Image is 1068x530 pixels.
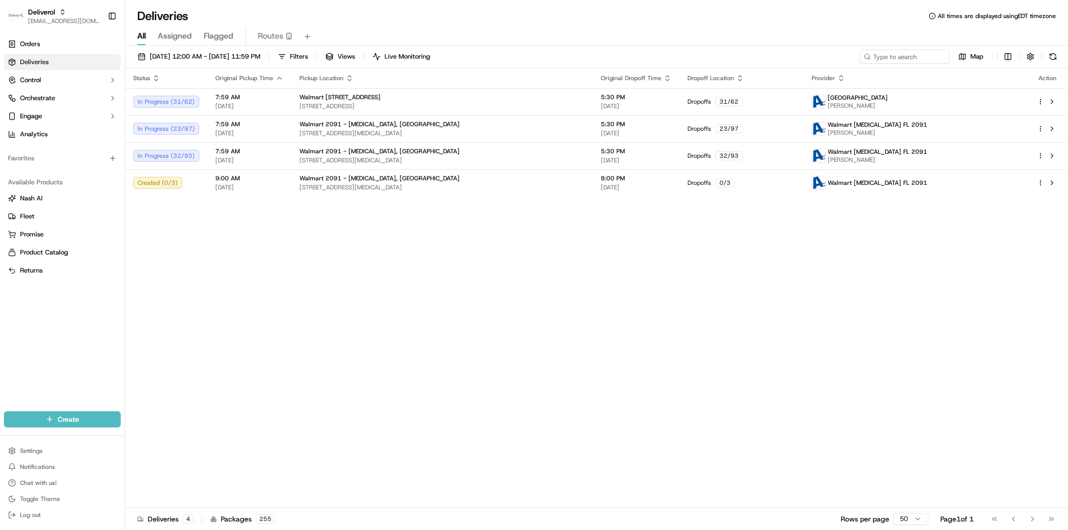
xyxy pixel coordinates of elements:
[601,174,671,182] span: 8:00 PM
[150,52,260,61] span: [DATE] 12:00 AM - [DATE] 11:59 PM
[970,52,983,61] span: Map
[20,40,40,49] span: Orders
[601,120,671,128] span: 5:30 PM
[20,212,35,221] span: Fleet
[4,411,121,427] button: Create
[8,9,24,23] img: Deliverol
[158,30,192,42] span: Assigned
[4,444,121,458] button: Settings
[215,156,283,164] span: [DATE]
[299,129,585,137] span: [STREET_ADDRESS][MEDICAL_DATA]
[210,514,275,524] div: Packages
[273,50,312,64] button: Filters
[8,212,117,221] a: Fleet
[812,176,825,189] img: ActionCourier.png
[299,147,460,155] span: Walmart 2091 - [MEDICAL_DATA], [GEOGRAPHIC_DATA]
[8,248,117,257] a: Product Catalog
[258,30,283,42] span: Routes
[4,174,121,190] div: Available Products
[812,122,825,135] img: ActionCourier.png
[601,102,671,110] span: [DATE]
[828,179,927,187] span: Walmart [MEDICAL_DATA] FL 2091
[215,183,283,191] span: [DATE]
[20,194,43,203] span: Nash AI
[715,124,743,133] div: 23 / 97
[4,4,104,28] button: DeliverolDeliverol[EMAIL_ADDRESS][DOMAIN_NAME]
[715,97,743,106] div: 31 / 62
[337,52,355,61] span: Views
[687,179,711,187] span: Dropoffs
[940,514,974,524] div: Page 1 of 1
[321,50,360,64] button: Views
[812,95,825,108] img: ActionCourier.png
[20,495,60,503] span: Toggle Theme
[954,50,988,64] button: Map
[938,12,1056,20] span: All times are displayed using EDT timezone
[137,514,194,524] div: Deliveries
[20,130,48,139] span: Analytics
[204,30,233,42] span: Flagged
[828,156,927,164] span: [PERSON_NAME]
[4,72,121,88] button: Control
[215,74,273,82] span: Original Pickup Time
[4,492,121,506] button: Toggle Theme
[1046,50,1060,64] button: Refresh
[4,190,121,206] button: Nash AI
[215,102,283,110] span: [DATE]
[8,230,117,239] a: Promise
[4,36,121,52] a: Orders
[20,266,43,275] span: Returns
[812,149,825,162] img: ActionCourier.png
[812,74,835,82] span: Provider
[299,93,381,101] span: Walmart [STREET_ADDRESS]
[215,174,283,182] span: 9:00 AM
[601,183,671,191] span: [DATE]
[183,514,194,523] div: 4
[601,156,671,164] span: [DATE]
[601,93,671,101] span: 5:30 PM
[4,226,121,242] button: Promise
[299,183,585,191] span: [STREET_ADDRESS][MEDICAL_DATA]
[860,50,950,64] input: Type to search
[4,126,121,142] a: Analytics
[687,125,711,133] span: Dropoffs
[137,8,188,24] h1: Deliveries
[8,194,117,203] a: Nash AI
[20,447,43,455] span: Settings
[299,120,460,128] span: Walmart 2091 - [MEDICAL_DATA], [GEOGRAPHIC_DATA]
[133,50,265,64] button: [DATE] 12:00 AM - [DATE] 11:59 PM
[4,476,121,490] button: Chat with us!
[4,150,121,166] div: Favorites
[4,90,121,106] button: Orchestrate
[828,129,927,137] span: [PERSON_NAME]
[20,76,41,85] span: Control
[20,479,57,487] span: Chat with us!
[4,460,121,474] button: Notifications
[20,463,55,471] span: Notifications
[215,147,283,155] span: 7:59 AM
[8,266,117,275] a: Returns
[20,230,44,239] span: Promise
[20,58,49,67] span: Deliveries
[4,262,121,279] button: Returns
[4,108,121,124] button: Engage
[601,147,671,155] span: 5:30 PM
[4,54,121,70] a: Deliveries
[4,244,121,260] button: Product Catalog
[28,7,55,17] button: Deliverol
[215,129,283,137] span: [DATE]
[299,174,460,182] span: Walmart 2091 - [MEDICAL_DATA], [GEOGRAPHIC_DATA]
[368,50,435,64] button: Live Monitoring
[256,514,275,523] div: 255
[133,74,150,82] span: Status
[299,102,585,110] span: [STREET_ADDRESS]
[828,94,888,102] span: [GEOGRAPHIC_DATA]
[215,93,283,101] span: 7:59 AM
[687,152,711,160] span: Dropoffs
[28,17,100,25] button: [EMAIL_ADDRESS][DOMAIN_NAME]
[290,52,308,61] span: Filters
[385,52,430,61] span: Live Monitoring
[715,151,743,160] div: 32 / 93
